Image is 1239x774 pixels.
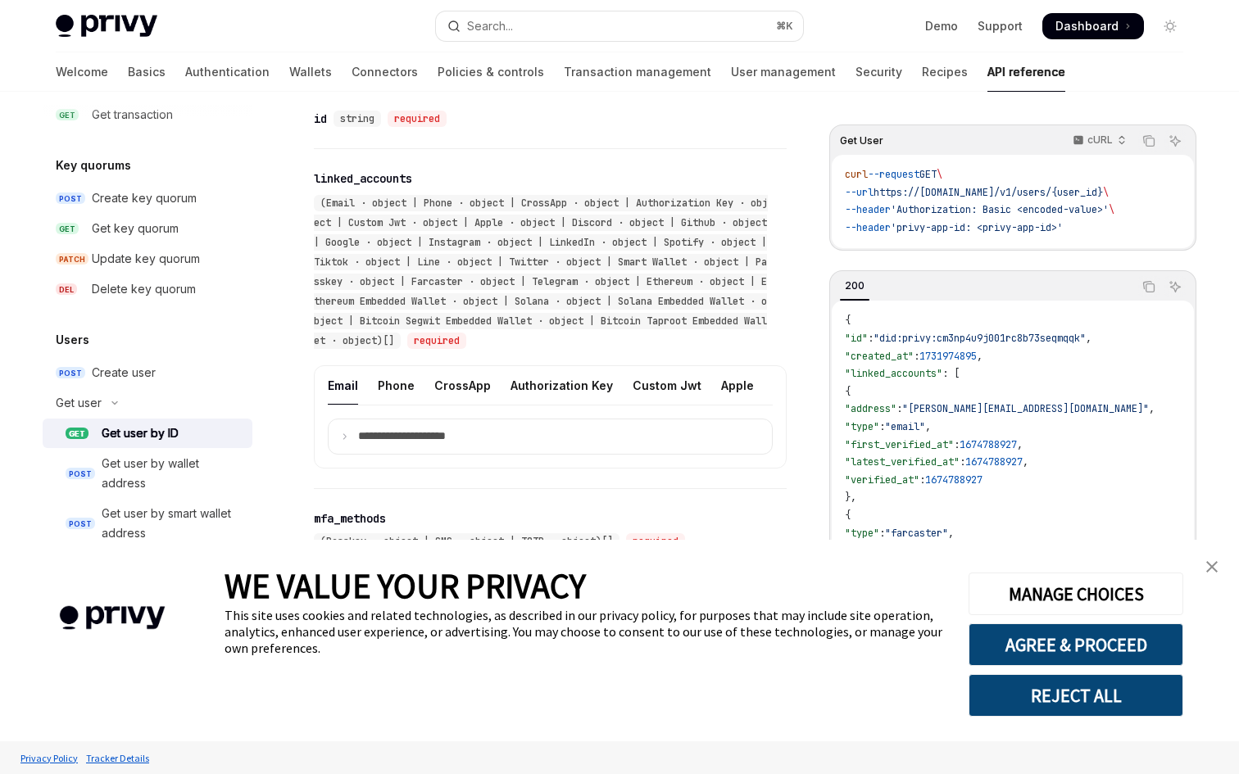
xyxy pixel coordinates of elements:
span: , [925,420,931,433]
p: cURL [1087,134,1113,147]
a: POSTCreate user [43,358,252,387]
span: POST [56,192,85,205]
span: , [1017,438,1023,451]
div: CrossApp [434,366,491,405]
a: POSTCreate key quorum [43,183,252,213]
button: AGREE & PROCEED [969,623,1183,666]
a: User management [731,52,836,92]
span: "first_verified_at" [845,438,954,451]
div: Get user by smart wallet address [102,504,243,543]
span: "address" [845,402,896,415]
button: Toggle dark mode [1157,13,1183,39]
span: : [ [942,367,960,380]
span: DEL [56,283,77,296]
span: , [1023,455,1028,468]
span: { [845,385,851,398]
div: 200 [840,276,869,296]
span: POST [56,367,85,379]
span: \ [1109,203,1114,216]
button: MANAGE CHOICES [969,573,1183,615]
span: curl [845,168,868,181]
span: , [977,350,983,363]
span: Dashboard [1055,18,1119,34]
a: Privacy Policy [16,744,82,772]
button: Copy the contents from the code block [1138,130,1160,152]
span: ⌘ K [776,20,793,33]
span: "verified_at" [845,473,919,487]
button: Copy the contents from the code block [1138,276,1160,297]
span: "type" [845,420,879,433]
span: "email" [885,420,925,433]
span: "created_at" [845,350,914,363]
span: --header [845,203,891,216]
a: Welcome [56,52,108,92]
span: 1674788927 [925,473,983,487]
span: Get User [840,134,883,147]
button: Open search [436,11,803,41]
div: Update key quorum [92,249,200,269]
div: Create key quorum [92,188,197,208]
span: : [879,527,885,540]
div: required [388,111,447,127]
span: (Passkey · object | SMS · object | TOTP · object)[] [320,535,613,548]
h5: Users [56,330,89,350]
span: "linked_accounts" [845,367,942,380]
div: linked_accounts [314,170,412,187]
span: : [960,455,965,468]
span: "[PERSON_NAME][EMAIL_ADDRESS][DOMAIN_NAME]" [902,402,1149,415]
div: required [626,533,685,550]
span: "did:privy:cm3np4u9j001rc8b73seqmqqk" [874,332,1086,345]
span: 'privy-app-id: <privy-app-id>' [891,221,1063,234]
span: : [914,350,919,363]
span: , [1086,332,1091,345]
span: { [845,314,851,327]
span: : [868,332,874,345]
span: "latest_verified_at" [845,455,960,468]
span: POST [66,518,95,530]
span: PATCH [56,253,88,265]
span: "farcaster" [885,527,948,540]
div: Delete key quorum [92,279,196,299]
a: Tracker Details [82,744,153,772]
div: Get user [56,393,102,413]
button: Toggle Get user section [43,388,252,418]
div: Phone [378,366,415,405]
a: Wallets [289,52,332,92]
h5: Key quorums [56,156,131,175]
div: Custom Jwt [633,366,701,405]
div: Authorization Key [511,366,613,405]
span: (Email · object | Phone · object | CrossApp · object | Authorization Key · object | Custom Jwt · ... [314,197,768,347]
a: close banner [1196,550,1228,583]
button: Ask AI [1164,276,1186,297]
a: PATCHUpdate key quorum [43,244,252,274]
a: Support [978,18,1023,34]
span: "type" [845,527,879,540]
a: DELDelete key quorum [43,274,252,304]
span: \ [937,168,942,181]
button: REJECT ALL [969,674,1183,717]
a: GETGet user by ID [43,419,252,448]
button: cURL [1064,127,1133,155]
span: 'Authorization: Basic <encoded-value>' [891,203,1109,216]
span: }, [845,491,856,504]
span: POST [66,468,95,480]
span: --request [868,168,919,181]
span: GET [919,168,937,181]
a: Connectors [352,52,418,92]
img: close banner [1206,561,1218,573]
div: Create user [92,363,156,382]
a: GETGet key quorum [43,214,252,243]
a: POSTGet user by wallet address [43,449,252,498]
a: Dashboard [1042,13,1144,39]
div: Search... [467,16,513,36]
span: "id" [845,332,868,345]
span: 1674788927 [960,438,1017,451]
span: --header [845,221,891,234]
span: GET [56,223,79,235]
span: : [879,420,885,433]
span: https://[DOMAIN_NAME]/v1/users/{user_id} [874,186,1103,199]
a: Demo [925,18,958,34]
span: , [1149,402,1155,415]
div: Get user by ID [102,423,179,443]
div: mfa_methods [314,510,386,527]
